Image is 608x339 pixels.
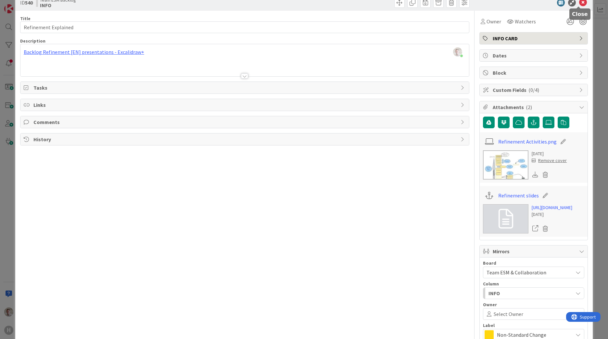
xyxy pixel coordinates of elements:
a: Backlog Refinement [EN] presentations - Excalidraw+ [24,49,144,55]
span: Team ESM & Collaboration [487,269,546,276]
span: Links [33,101,457,109]
span: Description [20,38,45,44]
button: INFO [483,287,584,299]
b: INFO [40,3,76,8]
span: Label [483,323,495,328]
span: Watchers [515,18,536,25]
span: Tasks [33,84,457,92]
div: [DATE] [532,150,567,157]
input: type card name here... [20,21,469,33]
a: Open [532,224,539,233]
span: Column [483,282,499,286]
span: INFO [488,289,500,297]
span: Attachments [493,103,576,111]
label: Title [20,16,31,21]
span: INFO CARD [493,34,576,42]
span: Support [14,1,30,9]
a: Refinement Activities.png [498,138,557,145]
div: Remove cover [532,157,567,164]
span: ( 0/4 ) [528,87,539,93]
span: Block [493,69,576,77]
span: History [33,135,457,143]
span: Select Owner [494,310,523,318]
span: Dates [493,52,576,59]
span: Owner [487,18,501,25]
span: Comments [33,118,457,126]
div: Download [532,170,539,179]
span: Board [483,261,496,265]
img: e240dyeMCXgl8MSCC3KbjoRZrAa6nczt.jpg [453,47,462,56]
span: ( 2 ) [526,104,532,110]
span: Custom Fields [493,86,576,94]
a: [URL][DOMAIN_NAME] [532,204,572,211]
div: [DATE] [532,211,572,218]
span: Owner [483,302,497,307]
span: Mirrors [493,247,576,255]
h5: Close [572,11,588,17]
a: Refinement slides [498,192,539,199]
